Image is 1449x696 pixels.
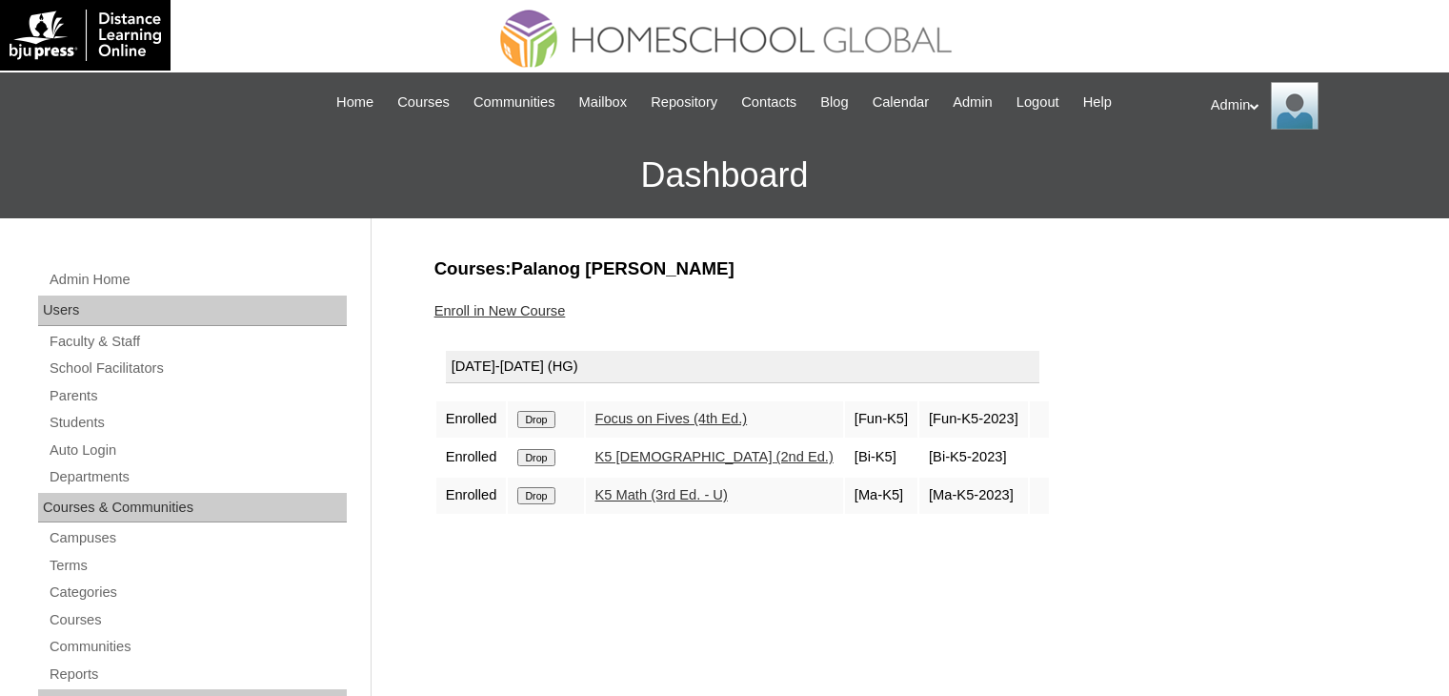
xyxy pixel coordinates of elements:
[1271,82,1318,130] img: Admin Homeschool Global
[48,439,347,462] a: Auto Login
[517,411,554,428] input: Drop
[10,133,1439,218] h3: Dashboard
[38,493,347,523] div: Courses & Communities
[336,92,373,113] span: Home
[595,411,748,426] a: Focus on Fives (4th Ed.)
[595,449,834,464] a: K5 [DEMOGRAPHIC_DATA] (2nd Ed.)
[446,351,1039,383] div: [DATE]-[DATE] (HG)
[48,608,347,632] a: Courses
[388,92,459,113] a: Courses
[436,440,507,476] td: Enrolled
[517,449,554,466] input: Drop
[397,92,450,113] span: Courses
[48,663,347,686] a: Reports
[436,478,507,514] td: Enrolled
[845,478,917,514] td: [Ma-K5]
[579,92,628,113] span: Mailbox
[464,92,565,113] a: Communities
[641,92,727,113] a: Repository
[48,526,347,550] a: Campuses
[651,92,717,113] span: Repository
[517,487,554,504] input: Drop
[570,92,637,113] a: Mailbox
[48,268,347,292] a: Admin Home
[919,440,1028,476] td: [Bi-K5-2023]
[48,411,347,435] a: Students
[863,92,938,113] a: Calendar
[873,92,929,113] span: Calendar
[434,303,566,318] a: Enroll in New Course
[1211,82,1430,130] div: Admin
[953,92,993,113] span: Admin
[48,581,347,604] a: Categories
[811,92,857,113] a: Blog
[48,330,347,354] a: Faculty & Staff
[10,10,161,61] img: logo-white.png
[473,92,555,113] span: Communities
[919,478,1028,514] td: [Ma-K5-2023]
[48,465,347,489] a: Departments
[1007,92,1069,113] a: Logout
[732,92,806,113] a: Contacts
[48,554,347,578] a: Terms
[1083,92,1112,113] span: Help
[845,440,917,476] td: [Bi-K5]
[1016,92,1059,113] span: Logout
[436,401,507,438] td: Enrolled
[595,487,728,502] a: K5 Math (3rd Ed. - U)
[48,357,347,380] a: School Facilitators
[845,401,917,438] td: [Fun-K5]
[820,92,848,113] span: Blog
[943,92,1002,113] a: Admin
[327,92,383,113] a: Home
[48,384,347,408] a: Parents
[48,635,347,659] a: Communities
[434,256,1378,281] h3: Courses:Palanog [PERSON_NAME]
[919,401,1028,438] td: [Fun-K5-2023]
[38,296,347,326] div: Users
[1074,92,1121,113] a: Help
[741,92,796,113] span: Contacts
